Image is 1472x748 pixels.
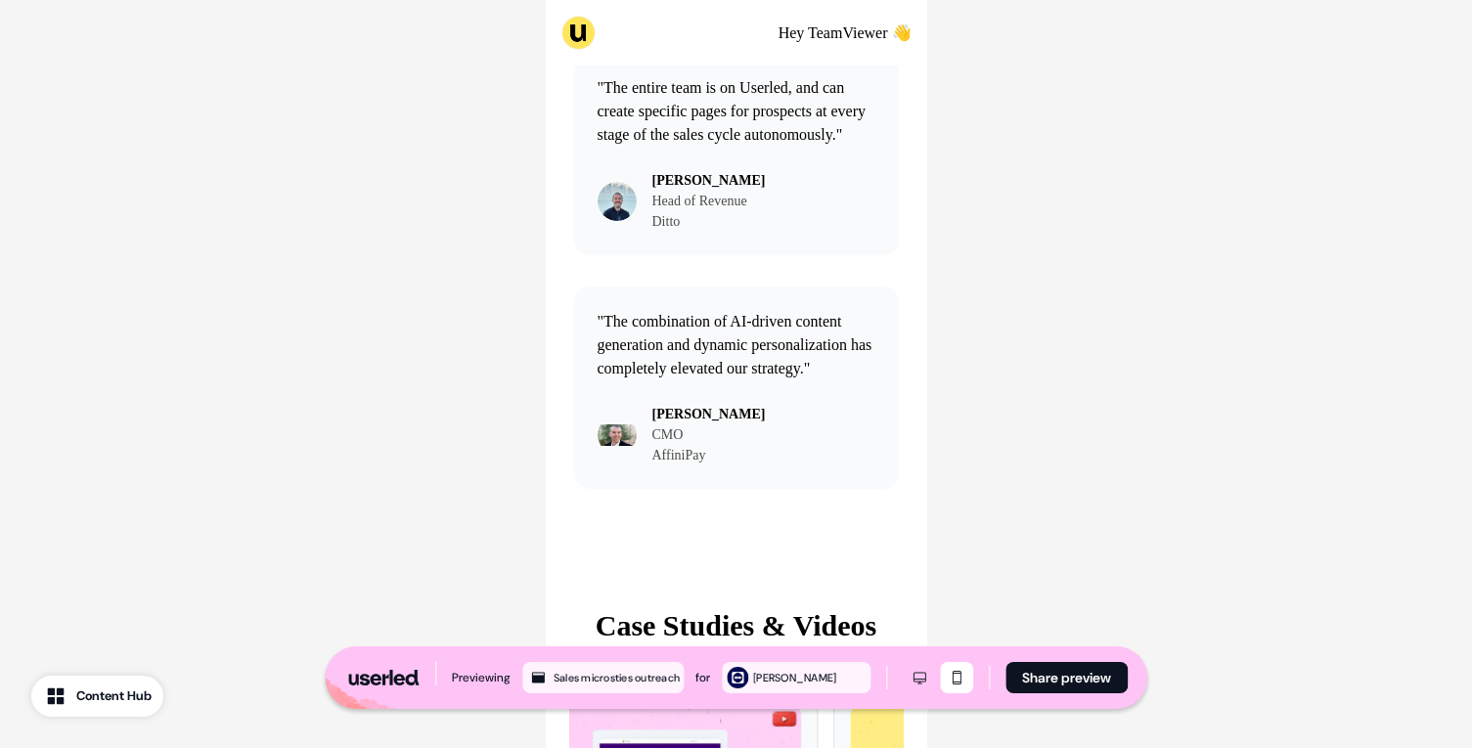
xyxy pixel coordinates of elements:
[903,662,936,693] button: Desktop mode
[554,669,680,686] div: Sales microsties outreach
[652,424,766,465] p: CMO AffiniPay
[753,669,867,686] div: [PERSON_NAME]
[598,310,875,380] p: "The combination of AI-driven content generation and dynamic personalization has completely eleva...
[652,191,766,232] p: Head of Revenue Ditto
[779,22,912,45] p: Hey TeamViewer 👋
[598,76,875,147] p: "The entire team is on Userled, and can create specific pages for prospects at every stage of the...
[652,404,766,424] p: [PERSON_NAME]
[76,686,152,706] div: Content Hub
[695,668,710,687] div: for
[1005,662,1128,693] button: Share preview
[940,662,973,693] button: Mobile mode
[452,668,511,687] div: Previewing
[569,603,904,647] p: Case Studies & Videos
[31,676,163,717] button: Content Hub
[652,170,766,191] p: [PERSON_NAME]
